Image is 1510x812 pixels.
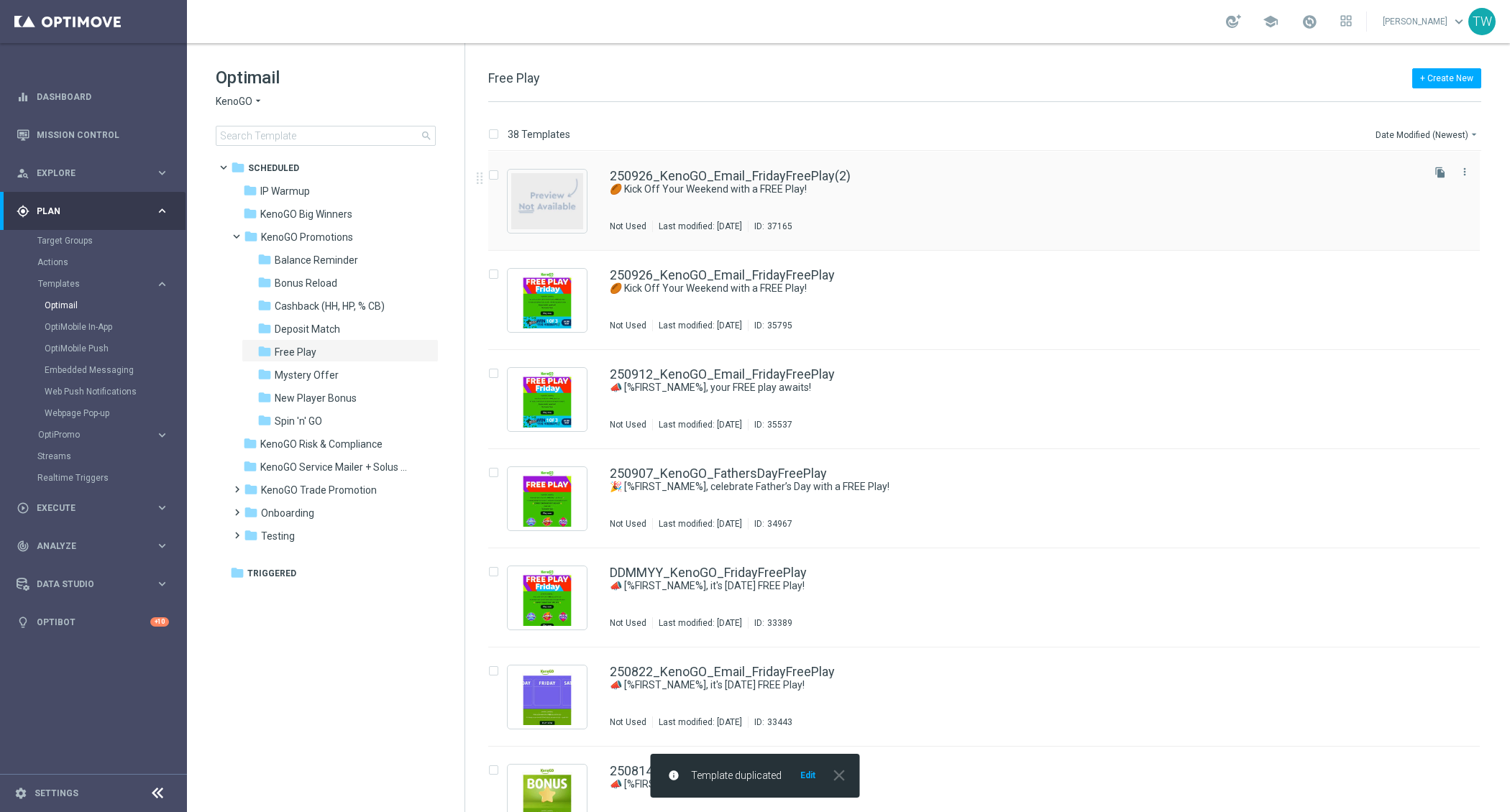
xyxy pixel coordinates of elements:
i: folder [257,413,272,428]
i: arrow_drop_down [1468,129,1480,140]
span: Onboarding [261,507,314,520]
button: person_search Explore keyboard_arrow_right [16,167,170,179]
i: folder [244,482,258,497]
a: 📣 [%FIRST_NAME%], your FREE play awaits! [610,381,1386,395]
a: Realtime Triggers [37,472,150,484]
span: Scheduled [248,162,299,175]
span: New Player Bonus [275,392,357,405]
div: Last modified: [DATE] [653,716,748,728]
div: Press SPACE to select this row. [474,251,1507,350]
div: Not Used [610,221,646,232]
i: folder [243,459,257,474]
div: Templates [38,280,155,288]
div: Last modified: [DATE] [653,221,748,232]
span: Cashback (HH, HP, % CB) [275,300,385,313]
a: Optimail [45,300,150,311]
div: 📣 [%FIRST_NAME%], your FREE play awaits! [610,381,1419,395]
button: Edit [799,770,817,781]
span: OptiPromo [38,430,141,439]
i: person_search [17,167,29,180]
div: Last modified: [DATE] [653,518,748,530]
div: 33389 [767,617,792,629]
div: ID: [748,320,792,331]
div: +10 [150,617,169,627]
a: 250814_KenoGO_Email_FreePlay [610,765,801,778]
div: Press SPACE to select this row. [474,152,1507,251]
a: Webpage Pop-up [45,407,150,419]
div: Last modified: [DATE] [653,617,748,629]
span: Plan [37,207,155,216]
div: ID: [748,419,792,430]
button: OptiPromo keyboard_arrow_right [37,429,170,440]
i: lightbulb [17,616,29,629]
a: [PERSON_NAME]keyboard_arrow_down [1381,11,1468,32]
i: settings [14,787,27,800]
i: keyboard_arrow_right [155,428,169,442]
span: KenoGO Big Winners [260,208,352,221]
span: keyboard_arrow_down [1451,14,1467,29]
div: Templates [37,273,186,424]
i: folder [243,436,257,451]
i: more_vert [1459,166,1470,177]
div: track_changes Analyze keyboard_arrow_right [16,540,170,552]
i: folder [257,367,272,382]
button: play_circle_outline Execute keyboard_arrow_right [16,502,170,514]
div: ID: [748,518,792,530]
span: Free Play [488,70,540,86]
span: Template duplicated [691,770,782,782]
div: Mission Control [17,116,169,154]
a: Actions [37,257,150,268]
div: Realtime Triggers [37,467,186,489]
span: IP Warmup [260,185,310,198]
i: folder [257,344,272,359]
div: Last modified: [DATE] [653,419,748,430]
a: Settings [35,789,78,798]
i: folder [243,206,257,221]
div: Not Used [610,617,646,629]
button: equalizer Dashboard [16,91,170,103]
div: 📣 [%FIRST_NAME%], it’s FREE Play time! [610,778,1419,791]
a: OptiMobile Push [45,343,150,354]
div: ID: [748,221,792,232]
div: OptiMobile In-App [45,316,186,338]
a: 🏉 Kick Off Your Weekend with a FREE Play! [610,282,1386,295]
div: 🎉 [%FIRST_NAME%], celebrate Father’s Day with a FREE Play! [610,480,1419,494]
span: Mystery Offer [275,369,339,382]
button: file_copy [1431,163,1450,182]
div: Analyze [17,540,155,553]
div: Not Used [610,419,646,430]
i: gps_fixed [17,205,29,218]
i: folder [257,321,272,336]
a: Streams [37,451,150,462]
span: KenoGO Risk & Compliance [260,438,383,451]
img: 33389.jpeg [511,570,583,626]
div: Execute [17,502,155,515]
span: Analyze [37,542,155,550]
button: lightbulb Optibot +10 [16,617,170,628]
div: OptiPromo [37,424,186,446]
img: 34967.jpeg [511,471,583,527]
img: 35795.jpeg [511,272,583,328]
input: Search Template [216,126,436,146]
span: search [421,130,432,142]
div: Press SPACE to select this row. [474,548,1507,647]
a: DDMMYY_KenoGO_FridayFreePlay [610,566,807,579]
i: folder [257,298,272,313]
i: folder [244,229,258,244]
div: Not Used [610,518,646,530]
a: Optibot [37,603,150,641]
i: keyboard_arrow_right [155,577,169,591]
div: Explore [17,167,155,180]
div: Mission Control [16,129,170,141]
a: 📣 [%FIRST_NAME%], it's [DATE] FREE Play! [610,579,1386,593]
a: 250907_KenoGO_FathersDayFreePlay [610,467,827,480]
button: more_vert [1458,163,1472,180]
button: gps_fixed Plan keyboard_arrow_right [16,206,170,217]
div: OptiMobile Push [45,338,186,359]
i: folder [257,252,272,267]
a: 🏉 Kick Off Your Weekend with a FREE Play! [610,183,1386,196]
span: Deposit Match [275,323,340,336]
